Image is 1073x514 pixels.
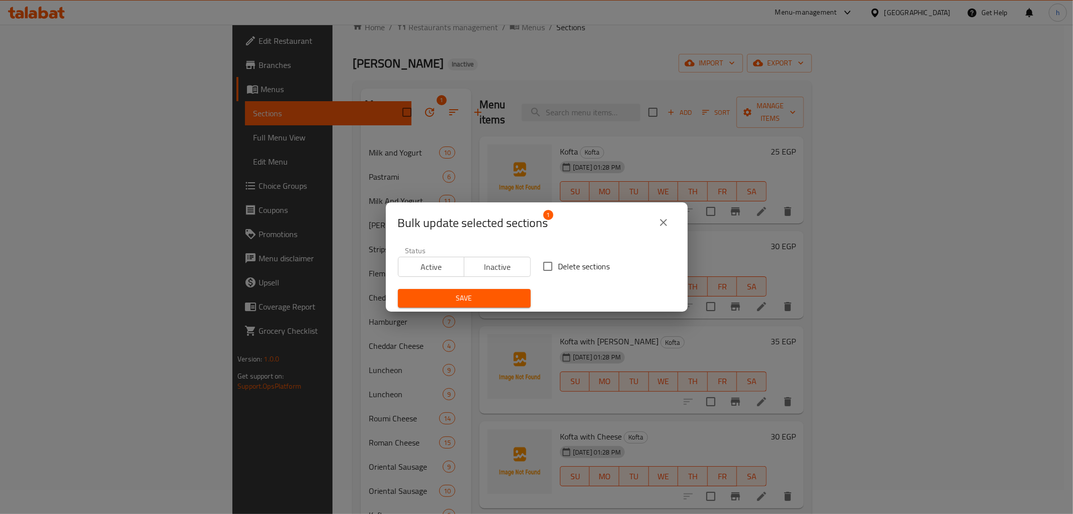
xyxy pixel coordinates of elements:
[406,292,523,305] span: Save
[543,210,553,220] span: 1
[464,257,531,277] button: Inactive
[558,260,610,272] span: Delete sections
[398,257,465,277] button: Active
[402,260,461,274] span: Active
[398,215,548,231] span: Selected section count
[651,210,676,235] button: close
[468,260,527,274] span: Inactive
[398,289,531,308] button: Save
